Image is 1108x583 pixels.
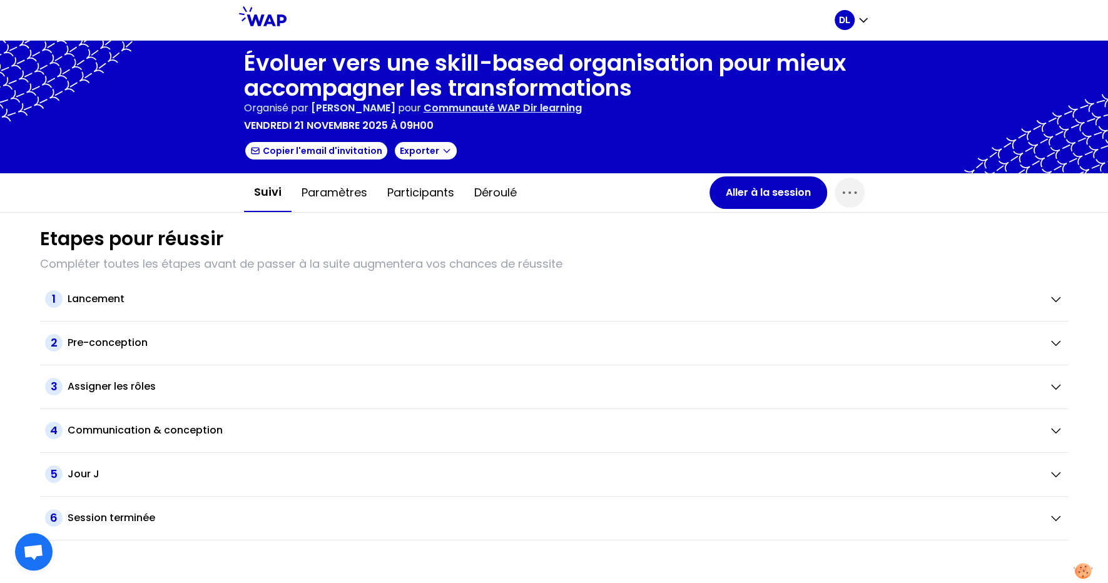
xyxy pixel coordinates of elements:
button: DL [835,10,870,30]
button: Participants [377,174,464,211]
button: 5Jour J [45,465,1063,483]
h2: Session terminée [68,510,155,525]
button: Copier l'email d'invitation [244,141,389,161]
span: [PERSON_NAME] [311,101,395,115]
p: Compléter toutes les étapes avant de passer à la suite augmentera vos chances de réussite [40,255,1068,273]
p: pour [398,101,421,116]
button: Exporter [394,141,458,161]
h2: Lancement [68,291,125,307]
span: 2 [45,334,63,352]
button: Paramètres [292,174,377,211]
p: DL [839,14,850,26]
button: Déroulé [464,174,527,211]
button: 4Communication & conception [45,422,1063,439]
button: Suivi [244,173,292,212]
h2: Pre-conception [68,335,148,350]
button: 2Pre-conception [45,334,1063,352]
h2: Assigner les rôles [68,379,156,394]
p: Organisé par [244,101,308,116]
span: 6 [45,509,63,527]
span: 4 [45,422,63,439]
p: Communauté WAP Dir learning [424,101,582,116]
button: 1Lancement [45,290,1063,308]
span: 5 [45,465,63,483]
p: vendredi 21 novembre 2025 à 09h00 [244,118,434,133]
h2: Communication & conception [68,423,223,438]
h1: Etapes pour réussir [40,228,223,250]
button: 3Assigner les rôles [45,378,1063,395]
div: Ouvrir le chat [15,533,53,570]
span: 3 [45,378,63,395]
button: 6Session terminée [45,509,1063,527]
span: 1 [45,290,63,308]
h2: Jour J [68,467,99,482]
button: Aller à la session [709,176,827,209]
h1: Évoluer vers une skill-based organisation pour mieux accompagner les transformations [244,51,865,101]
